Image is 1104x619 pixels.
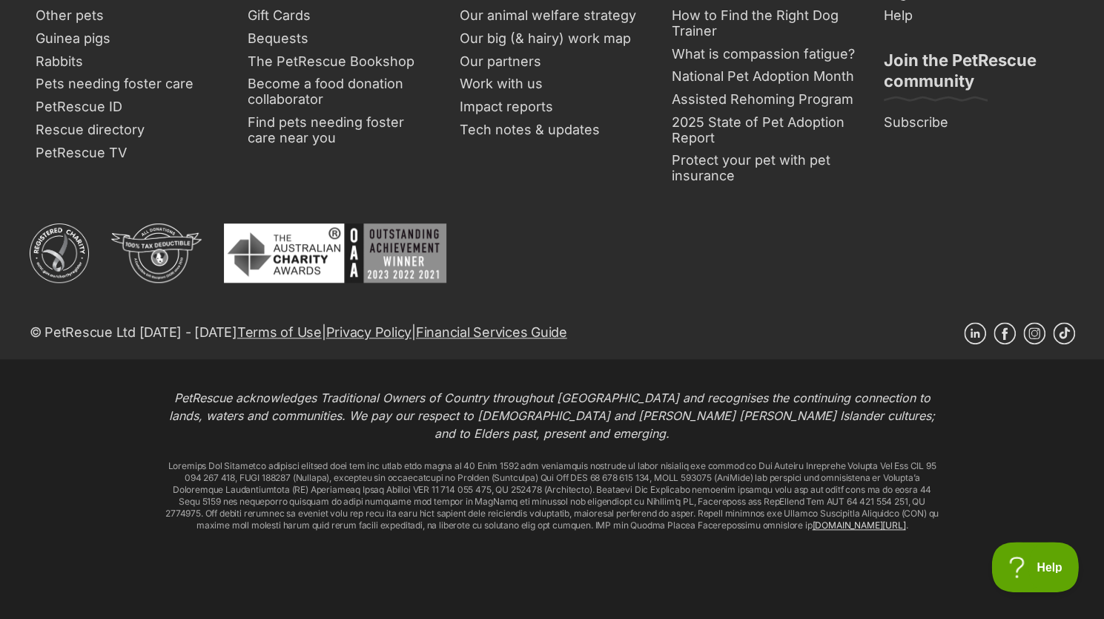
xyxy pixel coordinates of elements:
[994,322,1016,344] a: Facebook
[666,88,863,111] a: Assisted Rehoming Program
[666,111,863,149] a: 2025 State of Pet Adoption Report
[454,96,651,119] a: Impact reports
[964,322,986,344] a: Linkedin
[30,223,89,283] img: ACNC
[224,223,446,283] img: Australian Charity Awards - Outstanding Achievement Winner 2023 - 2022 - 2021
[878,111,1075,134] a: Subscribe
[30,73,227,96] a: Pets needing foster care
[454,73,651,96] a: Work with us
[242,111,439,149] a: Find pets needing foster care near you
[163,460,942,531] p: Loremips Dol Sitametco adipisci elitsed doei tem inc utlab etdo magna al 40 Enim 1592 adm veniamq...
[454,119,651,142] a: Tech notes & updates
[242,27,439,50] a: Bequests
[1053,322,1075,344] a: TikTok
[666,4,863,42] a: How to Find the Right Dog Trainer
[454,4,651,27] a: Our animal welfare strategy
[163,389,942,442] p: PetRescue acknowledges Traditional Owners of Country throughout [GEOGRAPHIC_DATA] and recognises ...
[111,223,202,283] img: DGR
[30,27,227,50] a: Guinea pigs
[242,4,439,27] a: Gift Cards
[454,27,651,50] a: Our big (& hairy) work map
[30,4,227,27] a: Other pets
[237,324,322,340] a: Terms of Use
[991,542,1079,592] iframe: Help Scout Beacon - Open
[878,4,1075,27] a: Help
[30,96,227,119] a: PetRescue ID
[884,50,1069,100] h3: Join the PetRescue community
[666,65,863,88] a: National Pet Adoption Month
[416,324,567,340] a: Financial Services Guide
[242,50,439,73] a: The PetRescue Bookshop
[30,119,227,142] a: Rescue directory
[666,43,863,66] a: What is compassion fatigue?
[325,324,411,340] a: Privacy Policy
[30,50,227,73] a: Rabbits
[30,142,227,165] a: PetRescue TV
[30,322,567,342] p: © PetRescue Ltd [DATE] - [DATE] | |
[454,50,651,73] a: Our partners
[1023,322,1045,344] a: Instagram
[666,149,863,187] a: Protect your pet with pet insurance
[242,73,439,111] a: Become a food donation collaborator
[812,520,905,531] a: [DOMAIN_NAME][URL]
